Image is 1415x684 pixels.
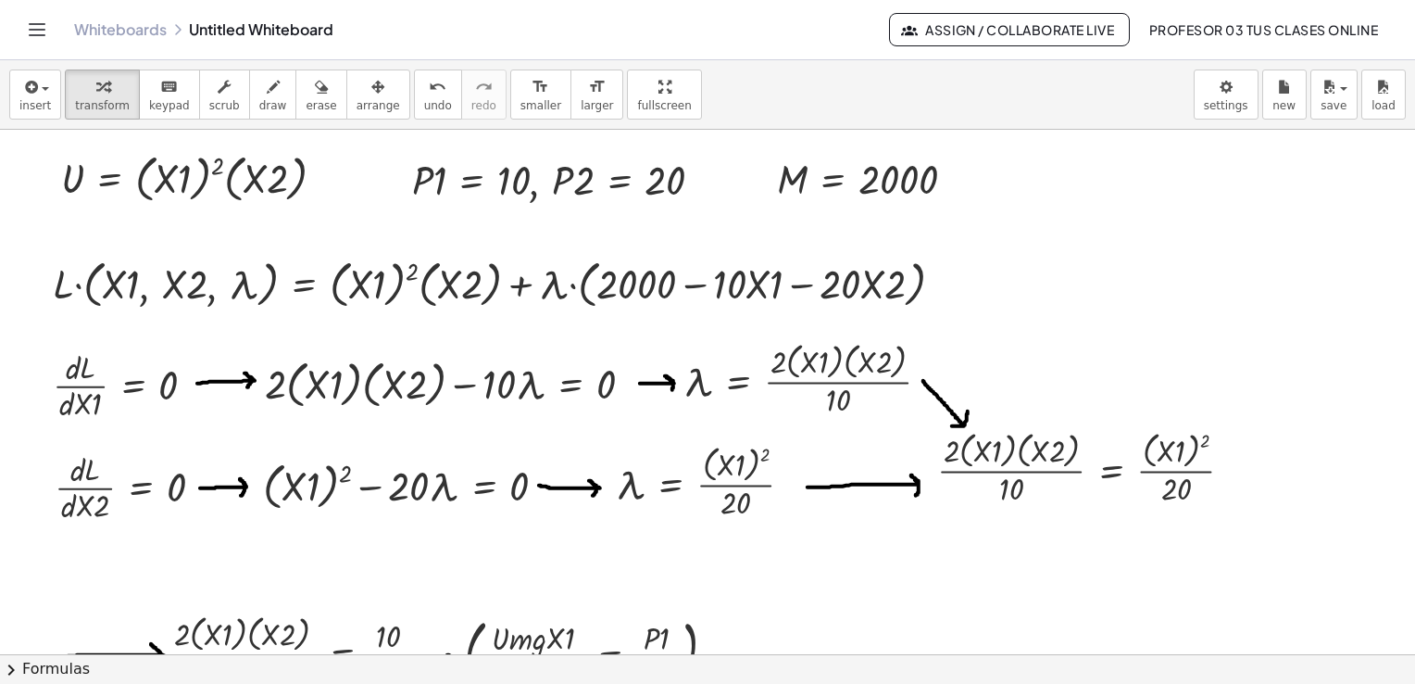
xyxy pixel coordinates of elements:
span: erase [306,99,336,112]
a: Whiteboards [74,20,167,39]
i: undo [429,76,446,98]
button: insert [9,70,61,120]
span: scrub [209,99,240,112]
button: draw [249,70,297,120]
span: redo [471,99,496,112]
i: format_size [588,76,606,98]
button: load [1361,70,1406,120]
span: Assign / Collaborate Live [905,21,1115,38]
button: redoredo [461,70,507,120]
span: Profesor 03 Tus Clases Online [1148,21,1378,38]
i: format_size [532,76,549,98]
button: Toggle navigation [22,15,52,44]
button: arrange [346,70,410,120]
span: arrange [357,99,400,112]
span: settings [1204,99,1248,112]
button: fullscreen [627,70,701,120]
i: redo [475,76,493,98]
span: transform [75,99,130,112]
button: format_sizesmaller [510,70,571,120]
button: Assign / Collaborate Live [889,13,1131,46]
button: undoundo [414,70,462,120]
span: new [1272,99,1296,112]
button: settings [1194,70,1258,120]
span: keypad [149,99,190,112]
button: scrub [199,70,250,120]
i: keyboard [160,76,178,98]
button: Profesor 03 Tus Clases Online [1133,13,1393,46]
button: save [1310,70,1358,120]
button: new [1262,70,1307,120]
span: smaller [520,99,561,112]
button: keyboardkeypad [139,70,200,120]
span: load [1371,99,1396,112]
span: insert [19,99,51,112]
span: draw [259,99,287,112]
span: undo [424,99,452,112]
button: format_sizelarger [570,70,623,120]
button: transform [65,70,140,120]
span: larger [581,99,613,112]
button: erase [295,70,346,120]
span: save [1321,99,1346,112]
span: fullscreen [637,99,691,112]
